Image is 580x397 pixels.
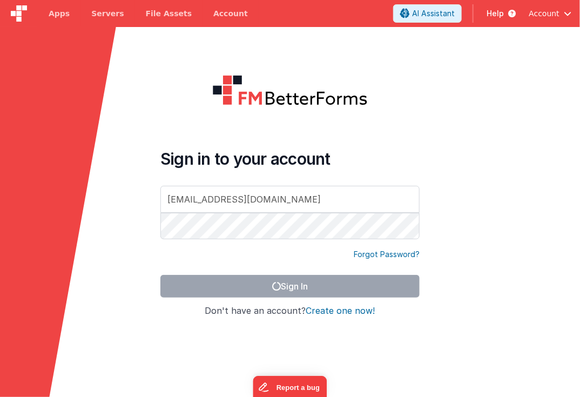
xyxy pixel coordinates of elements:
input: Email Address [160,186,420,213]
button: AI Assistant [393,4,462,23]
span: Account [529,8,559,19]
button: Create one now! [306,306,375,316]
span: AI Assistant [412,8,455,19]
button: Sign In [160,275,420,298]
span: Servers [91,8,124,19]
span: Apps [49,8,70,19]
button: Account [529,8,571,19]
a: Forgot Password? [354,249,420,260]
h4: Don't have an account? [160,306,420,316]
span: Help [487,8,504,19]
span: File Assets [146,8,192,19]
h4: Sign in to your account [160,149,420,169]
